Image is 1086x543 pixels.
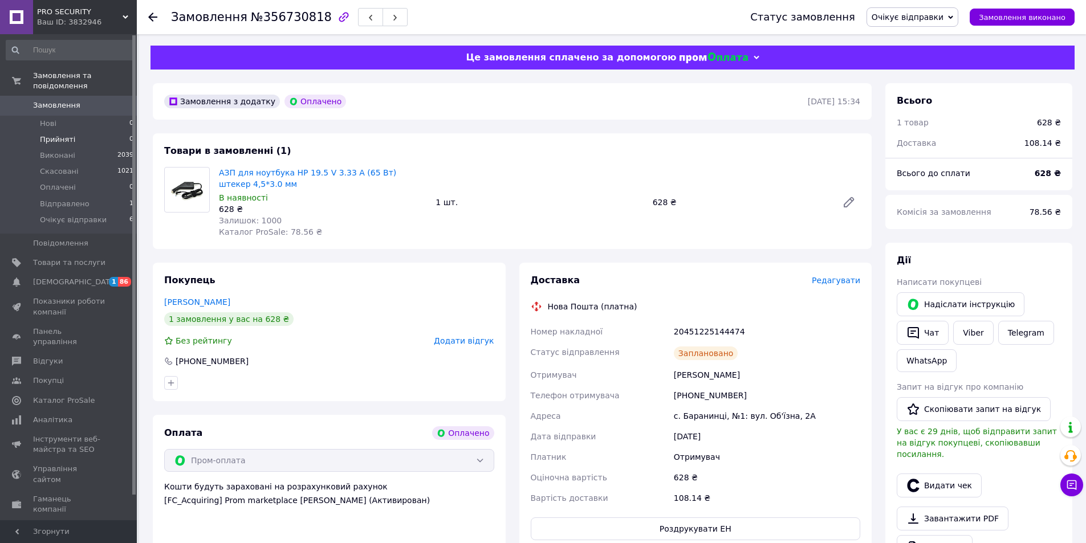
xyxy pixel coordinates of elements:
[33,415,72,425] span: Аналітика
[33,258,105,268] span: Товари та послуги
[33,434,105,455] span: Інструменти веб-майстра та SEO
[837,191,860,214] a: Редагувати
[37,17,137,27] div: Ваш ID: 3832946
[37,7,123,17] span: PRO SECURITY
[117,166,133,177] span: 1021
[129,182,133,193] span: 0
[148,11,157,23] div: Повернутися назад
[164,481,494,506] div: Кошти будуть зараховані на розрахунковий рахунок
[897,507,1008,530] a: Завантажити PDF
[434,336,494,345] span: Додати відгук
[750,11,855,23] div: Статус замовлення
[812,276,860,285] span: Редагувати
[33,326,105,347] span: Панель управління
[648,194,833,210] div: 628 ₴
[897,382,1023,391] span: Запит на відгук про компанію
[1018,130,1068,156] div: 108.14 ₴
[251,10,332,24] span: №356730818
[164,495,494,506] div: [FC_Acquiring] Prom marketplace [PERSON_NAME] (Активирован)
[672,365,863,385] div: [PERSON_NAME]
[164,427,202,438] span: Оплата
[531,517,861,540] button: Роздрукувати ЕН
[129,119,133,129] span: 0
[40,182,76,193] span: Оплачені
[33,395,95,406] span: Каталог ProSale
[171,10,247,24] span: Замовлення
[219,203,426,215] div: 628 ₴
[109,277,118,287] span: 1
[219,216,282,225] span: Залишок: 1000
[129,134,133,145] span: 0
[33,356,63,366] span: Відгуки
[33,238,88,248] span: Повідомлення
[531,275,580,285] span: Доставка
[1037,117,1061,128] div: 628 ₴
[531,493,608,503] span: Вартість доставки
[40,134,75,145] span: Прийняті
[979,13,1065,22] span: Замовлення виконано
[672,406,863,426] div: с. Баранинці, №1: вул. Об'їзна, 2А
[174,356,250,367] div: [PHONE_NUMBER]
[897,349,957,372] a: WhatsApp
[672,447,863,467] div: Отримувач
[545,301,640,312] div: Нова Пошта (платна)
[1060,473,1083,496] button: Чат з покупцем
[531,370,577,379] span: Отримувач
[897,292,1024,316] button: Надіслати інструкцію
[897,138,936,148] span: Доставка
[998,321,1054,345] a: Telegram
[33,277,117,287] span: [DEMOGRAPHIC_DATA]
[164,275,215,285] span: Покупець
[431,194,648,210] div: 1 шт.
[808,97,860,106] time: [DATE] 15:34
[40,119,56,129] span: Нові
[531,452,567,462] span: Платник
[897,321,949,345] button: Чат
[6,40,135,60] input: Пошук
[33,375,64,386] span: Покупці
[672,488,863,508] div: 108.14 ₴
[672,426,863,447] div: [DATE]
[897,277,982,287] span: Написати покупцеві
[33,494,105,515] span: Гаманець компанії
[164,297,230,307] a: [PERSON_NAME]
[118,277,131,287] span: 86
[129,215,133,225] span: 6
[176,336,232,345] span: Без рейтингу
[219,193,268,202] span: В наявності
[897,427,1057,459] span: У вас є 29 днів, щоб відправити запит на відгук покупцеві, скопіювавши посилання.
[219,227,322,236] span: Каталог ProSale: 78.56 ₴
[1030,207,1061,217] span: 78.56 ₴
[117,150,133,161] span: 2039
[164,312,294,326] div: 1 замовлення у вас на 628 ₴
[164,145,291,156] span: Товари в замовленні (1)
[897,255,911,266] span: Дії
[33,464,105,484] span: Управління сайтом
[33,71,137,91] span: Замовлення та повідомлення
[897,397,1051,421] button: Скопіювати запит на відгук
[531,411,561,420] span: Адреса
[33,296,105,317] span: Показники роботи компанії
[531,473,607,482] span: Оціночна вартість
[432,426,494,440] div: Оплачено
[40,166,79,177] span: Скасовані
[129,199,133,209] span: 1
[953,321,993,345] a: Viber
[40,199,90,209] span: Відправлено
[219,168,396,189] a: АЗП для ноутбука HP 19.5 V 3.33 A (65 Вт) штекер 4,5*3.0 мм
[872,13,943,22] span: Очікує відправки
[284,95,346,108] div: Оплачено
[40,215,107,225] span: Очікує відправки
[674,346,738,360] div: Заплановано
[164,95,280,108] div: Замовлення з додатку
[680,52,748,63] img: evopay logo
[165,171,209,209] img: АЗП для ноутбука HP 19.5 V 3.33 A (65 Вт) штекер 4,5*3.0 мм
[672,385,863,406] div: [PHONE_NUMBER]
[531,348,620,357] span: Статус відправлення
[466,52,676,63] span: Це замовлення сплачено за допомогою
[897,95,932,106] span: Всього
[531,391,620,400] span: Телефон отримувача
[33,100,80,111] span: Замовлення
[531,327,603,336] span: Номер накладної
[897,169,970,178] span: Всього до сплати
